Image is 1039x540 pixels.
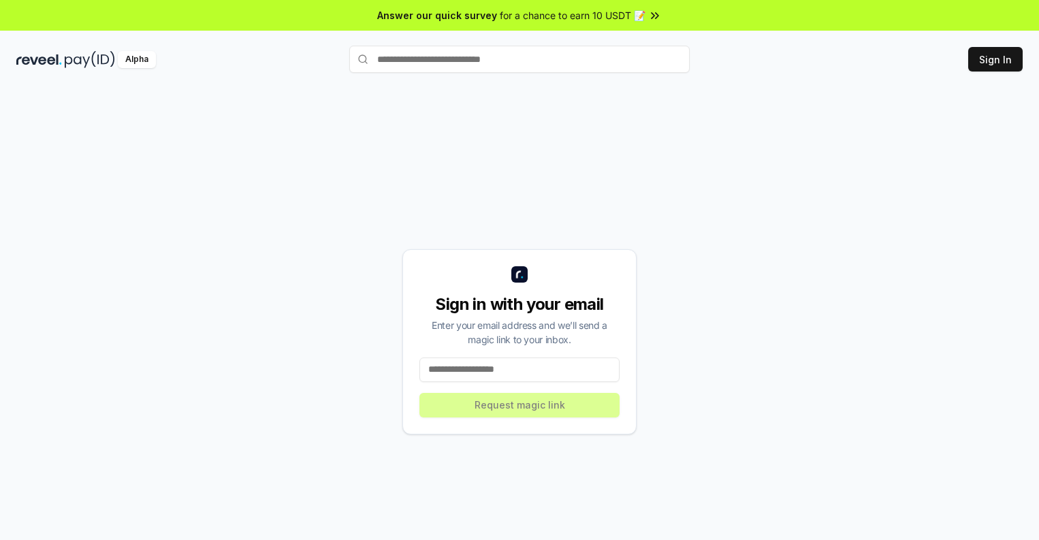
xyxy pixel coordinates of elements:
[511,266,528,283] img: logo_small
[419,293,620,315] div: Sign in with your email
[377,8,497,22] span: Answer our quick survey
[968,47,1023,72] button: Sign In
[65,51,115,68] img: pay_id
[500,8,645,22] span: for a chance to earn 10 USDT 📝
[16,51,62,68] img: reveel_dark
[118,51,156,68] div: Alpha
[419,318,620,347] div: Enter your email address and we’ll send a magic link to your inbox.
